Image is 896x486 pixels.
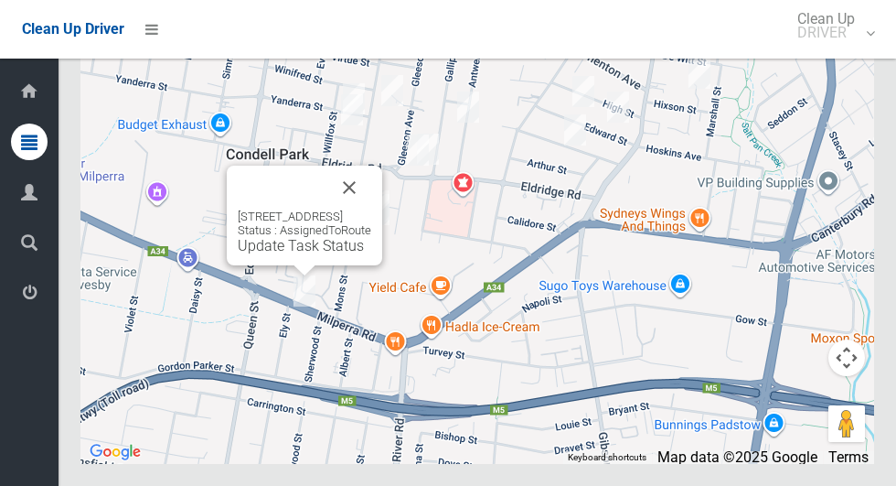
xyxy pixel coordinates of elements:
img: Google [85,440,145,464]
a: Terms (opens in new tab) [828,448,869,466]
div: 2 Noumea Avenue, BANKSTOWN NSW 2200<br>Status : AssignedToRoute<br><a href="/driver/booking/49060... [681,50,718,96]
div: 65 Eldridge Road, CONDELL PARK NSW 2200<br>Status : AssignedToRoute<br><a href="/driver/booking/4... [410,126,446,172]
a: Click to see this area on Google Maps [85,440,145,464]
button: Map camera controls [828,340,865,376]
div: 28 De Witt Street, BANKSTOWN NSW 2200<br>Status : AssignedToRoute<br><a href="/driver/booking/478... [727,14,763,59]
button: Drag Pegman onto the map to open Street View [828,405,865,442]
div: 13 Edward Street, BANKSTOWN NSW 2200<br>Status : AssignedToRoute<br><a href="/driver/booking/4864... [600,84,636,130]
div: 54 Antwerp Street, BANKSTOWN NSW 2200<br>Status : AssignedToRoute<br><a href="/driver/booking/486... [450,84,486,130]
button: Keyboard shortcuts [568,451,646,464]
div: 71 Eldridge Road, CONDELL PARK NSW 2200<br>Status : AssignedToRoute<br><a href="/driver/booking/4... [400,127,436,173]
a: Update Task Status [238,237,364,254]
div: 13 Yanderra Street, CONDELL PARK NSW 2200<br>Status : AssignedToRoute<br><a href="/driver/booking... [336,76,372,122]
span: Map data ©2025 Google [657,448,817,466]
span: Clean Up [788,12,873,39]
div: 54 Milperra Road, REVESBY NSW 2212<br>Status : AssignedToRoute<br><a href="/driver/booking/488439... [286,268,323,314]
div: 26 Irvine Street, BANKSTOWN NSW 2200<br>Status : AssignedToRoute<br><a href="/driver/booking/4864... [557,107,593,153]
div: [STREET_ADDRESS] Status : AssignedToRoute [238,210,371,254]
span: Clean Up Driver [22,20,124,38]
div: 14 Skone Street, CONDELL PARK NSW 2200<br>Status : AssignedToRoute<br><a href="/driver/booking/48... [334,87,370,133]
button: Close [327,166,371,210]
div: 2/37 Edward Street, BANKSTOWN NSW 2200<br>Status : AssignedToRoute<br><a href="/driver/booking/48... [565,69,602,114]
div: 52 Olive Street, CONDELL PARK NSW 2200<br>Status : AssignedToRoute<br><a href="/driver/booking/48... [374,68,411,113]
small: DRIVER [797,26,855,39]
a: Clean Up Driver [22,16,124,43]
